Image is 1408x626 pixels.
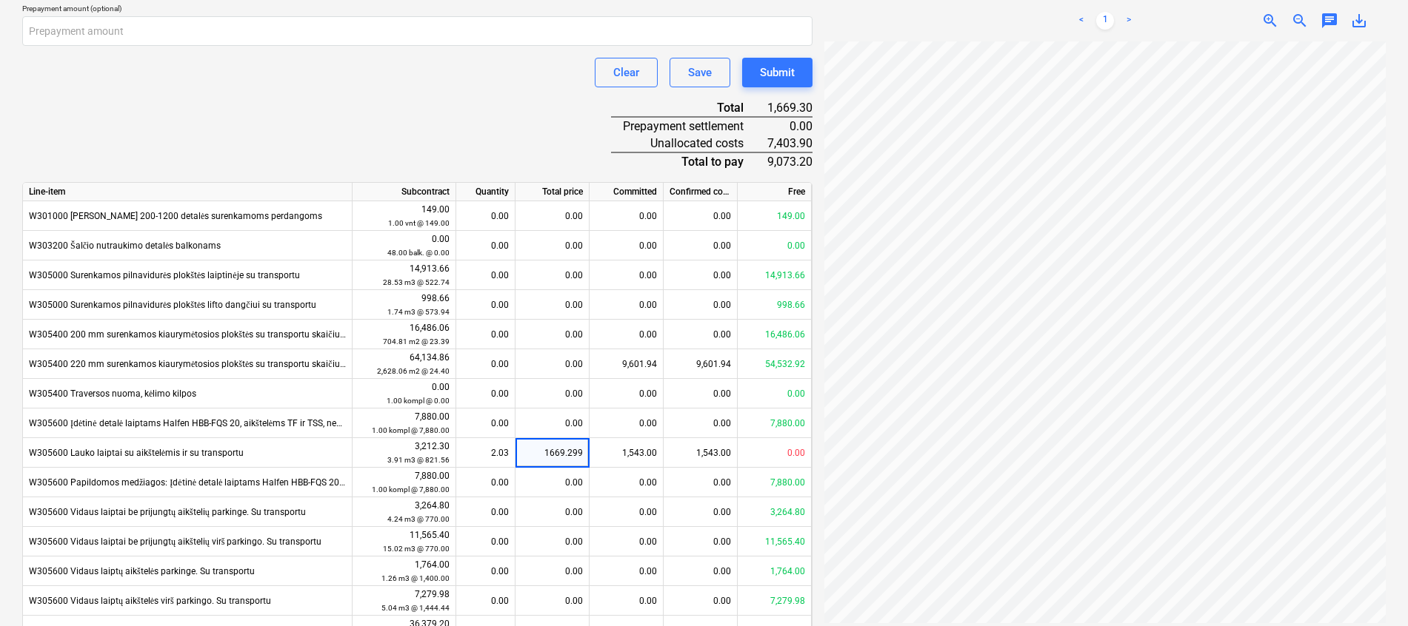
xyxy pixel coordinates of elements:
input: Prepayment amount [22,16,813,46]
span: W303200 Šalčio nutraukimo detalės balkonams [29,240,221,251]
div: 2.03 [462,438,509,468]
small: 1.26 m3 @ 1,400.00 [381,574,450,582]
div: 3,212.30 [358,440,450,467]
div: 0.00 [590,408,664,438]
div: 16,486.06 [738,320,812,349]
div: 9,601.94 [664,349,738,379]
div: 7,279.98 [738,586,812,616]
div: 0.00 [358,380,450,408]
div: 0.00 [590,527,664,556]
iframe: Chat Widget [1334,555,1408,626]
div: 7,279.98 [358,588,450,615]
div: 0.00 [664,586,738,616]
div: 1,669.30 [767,99,813,117]
div: 14,913.66 [738,260,812,290]
div: 0.00 [516,379,590,408]
div: 7,880.00 [738,408,812,438]
div: Committed [590,183,664,201]
span: W305000 Surenkamos pilnavidurės plokštės laiptinėje su transportu [29,270,300,280]
div: Clear [613,63,639,82]
div: 0.00 [590,231,664,260]
div: 7,403.90 [767,135,813,152]
div: Total price [516,183,590,201]
div: 0.00 [590,497,664,527]
span: W305400 220 mm surenkamos kiaurymėtosios plokštės su transportu skaičiuojant Neto kiekį ir su tra... [29,359,466,369]
span: W305600 Įdėtinė detalė laiptams Halfen HBB-FQS 20, aikštelėms TF ir TSS, neopreno tarpinė [29,418,394,428]
small: 4.24 m3 @ 770.00 [387,515,450,523]
div: 0.00 [462,201,509,231]
div: Line-item [23,183,353,201]
div: 0.00 [664,408,738,438]
div: Total [611,99,767,117]
div: 1,764.00 [358,558,450,585]
span: W305600 Vidaus laiptų aikštelės parkinge. Su transportu [29,566,255,576]
div: 1,543.00 [590,438,664,468]
div: 0.00 [516,349,590,379]
p: Prepayment amount (optional) [22,4,813,16]
div: 7,880.00 [358,410,450,437]
div: 0.00 [738,231,812,260]
div: 0.00 [462,260,509,290]
button: Clear [595,58,658,87]
div: 0.00 [590,260,664,290]
div: 0.00 [462,379,509,408]
div: 0.00 [462,527,509,556]
small: 3.91 m3 @ 821.56 [387,456,450,464]
div: Subcontract [353,183,456,201]
div: 0.00 [590,290,664,320]
span: zoom_out [1291,12,1309,30]
div: Quantity [456,183,516,201]
div: 0.00 [516,527,590,556]
button: Submit [742,58,813,87]
div: 0.00 [664,379,738,408]
div: 0.00 [516,201,590,231]
small: 5.04 m3 @ 1,444.44 [381,604,450,612]
small: 1.00 kompl @ 0.00 [387,397,450,405]
div: 0.00 [664,320,738,349]
small: 704.81 m2 @ 23.39 [383,337,450,346]
span: zoom_in [1261,12,1279,30]
a: Previous page [1072,12,1090,30]
div: Confirmed costs [664,183,738,201]
div: 0.00 [664,260,738,290]
div: 1,543.00 [664,438,738,468]
div: Unallocated costs [611,135,767,152]
div: Total to pay [611,152,767,170]
span: W305600 Vidaus laiptų aikštelės virš parkingo. Su transportu [29,596,271,606]
small: 1.00 kompl @ 7,880.00 [372,485,450,494]
div: 0.00 [462,231,509,260]
div: Submit [760,63,795,82]
div: 64,134.86 [358,351,450,378]
div: 1,764.00 [738,556,812,586]
div: 0.00 [590,556,664,586]
div: 0.00 [664,468,738,497]
div: 0.00 [664,497,738,527]
div: 0.00 [462,497,509,527]
small: 28.53 m3 @ 522.74 [383,278,450,286]
span: W305400 Traversos nuoma, kėlimo kilpos [29,388,196,399]
div: 3,264.80 [738,497,812,527]
div: 0.00 [516,468,590,497]
div: 0.00 [516,231,590,260]
div: 0.00 [358,232,450,260]
span: W305600 Vidaus laiptai be prijungtų aikštelių parkinge. Su transportu [29,507,306,517]
div: 0.00 [462,320,509,349]
div: 998.66 [738,290,812,320]
span: chat [1321,12,1338,30]
div: 0.00 [590,379,664,408]
div: 149.00 [358,203,450,230]
small: 1.00 kompl @ 7,880.00 [372,426,450,434]
span: W305600 Lauko laiptai su aikštelėmis ir su transportu [29,448,244,458]
div: 0.00 [462,468,509,497]
span: save_alt [1350,12,1368,30]
div: Prepayment settlement [611,117,767,135]
span: W301000 Peikko Petra 200-1200 detalės surenkamoms perdangoms [29,211,322,221]
div: 0.00 [664,231,738,260]
div: 16,486.06 [358,321,450,349]
span: W305400 200 mm surenkamos kiaurymėtosios plokštės su transportu skaičiuojant Neto kiekį ir su tra... [29,329,466,340]
div: 0.00 [738,379,812,408]
div: 0.00 [664,527,738,556]
small: 15.02 m3 @ 770.00 [383,545,450,553]
div: 0.00 [590,468,664,497]
div: 0.00 [462,408,509,438]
